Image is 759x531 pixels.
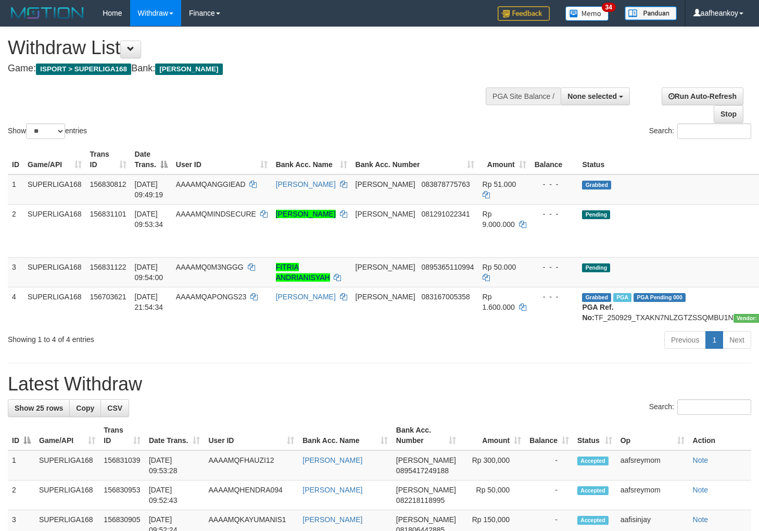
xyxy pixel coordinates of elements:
h1: Latest Withdraw [8,374,751,395]
td: SUPERLIGA168 [23,287,86,327]
th: Action [689,421,751,450]
td: aafsreymom [616,450,689,481]
a: 1 [705,331,723,349]
span: Rp 50.000 [483,263,516,271]
a: [PERSON_NAME] [302,515,362,524]
div: - - - [535,209,574,219]
a: Note [693,515,709,524]
span: Copy 083167005358 to clipboard [421,293,470,301]
td: - [525,481,573,510]
td: SUPERLIGA168 [23,257,86,287]
span: Copy 0895365110994 to clipboard [421,263,474,271]
a: CSV [100,399,129,417]
span: [PERSON_NAME] [356,293,415,301]
td: SUPERLIGA168 [23,204,86,257]
h4: Game: Bank: [8,64,496,74]
span: 156831122 [90,263,126,271]
a: [PERSON_NAME] [276,293,336,301]
img: panduan.png [625,6,677,20]
a: Copy [69,399,101,417]
span: Grabbed [582,181,611,189]
th: ID: activate to sort column descending [8,421,35,450]
select: Showentries [26,123,65,139]
td: SUPERLIGA168 [35,450,99,481]
span: [DATE] 09:49:19 [135,180,163,199]
a: [PERSON_NAME] [276,180,336,188]
th: ID [8,145,23,174]
span: 156831101 [90,210,126,218]
div: - - - [535,179,574,189]
span: Accepted [577,486,609,495]
span: [PERSON_NAME] [356,210,415,218]
span: [DATE] 09:54:00 [135,263,163,282]
td: SUPERLIGA168 [35,481,99,510]
td: 156830953 [99,481,145,510]
span: [PERSON_NAME] [396,456,456,464]
th: Game/API: activate to sort column ascending [23,145,86,174]
img: Feedback.jpg [498,6,550,21]
th: Bank Acc. Name: activate to sort column ascending [298,421,392,450]
input: Search: [677,399,751,415]
a: FITRIA ANDRIANISYAH [276,263,330,282]
span: Rp 9.000.000 [483,210,515,229]
td: SUPERLIGA168 [23,174,86,205]
span: Copy 0895417249188 to clipboard [396,466,449,475]
td: 4 [8,287,23,327]
th: Amount: activate to sort column ascending [478,145,530,174]
img: Button%20Memo.svg [565,6,609,21]
td: 1 [8,450,35,481]
div: - - - [535,292,574,302]
span: ISPORT > SUPERLIGA168 [36,64,131,75]
a: [PERSON_NAME] [276,210,336,218]
span: Copy [76,404,94,412]
span: Copy 082218118995 to clipboard [396,496,445,504]
span: Rp 1.600.000 [483,293,515,311]
label: Search: [649,123,751,139]
th: Bank Acc. Number: activate to sort column ascending [351,145,478,174]
span: [PERSON_NAME] [356,180,415,188]
th: Status: activate to sort column ascending [573,421,616,450]
th: Amount: activate to sort column ascending [460,421,525,450]
a: Note [693,486,709,494]
span: AAAAMQ0M3NGGG [176,263,244,271]
span: Marked by aafchhiseyha [613,293,631,302]
span: 156830812 [90,180,126,188]
th: Balance: activate to sort column ascending [525,421,573,450]
span: None selected [567,92,617,100]
td: 2 [8,481,35,510]
td: 1 [8,174,23,205]
a: Stop [714,105,743,123]
a: Previous [664,331,706,349]
span: Pending [582,263,610,272]
span: [PERSON_NAME] [396,486,456,494]
th: Game/API: activate to sort column ascending [35,421,99,450]
th: Date Trans.: activate to sort column ascending [145,421,205,450]
span: Pending [582,210,610,219]
td: [DATE] 09:52:43 [145,481,205,510]
label: Search: [649,399,751,415]
span: [PERSON_NAME] [356,263,415,271]
button: None selected [561,87,630,105]
th: Bank Acc. Name: activate to sort column ascending [272,145,351,174]
span: [PERSON_NAME] [155,64,222,75]
span: AAAAMQANGGIEAD [176,180,246,188]
th: Trans ID: activate to sort column ascending [86,145,131,174]
a: Run Auto-Refresh [662,87,743,105]
img: MOTION_logo.png [8,5,87,21]
span: Show 25 rows [15,404,63,412]
span: Grabbed [582,293,611,302]
th: Trans ID: activate to sort column ascending [99,421,145,450]
div: - - - [535,262,574,272]
span: Copy 083878775763 to clipboard [421,180,470,188]
label: Show entries [8,123,87,139]
div: PGA Site Balance / [486,87,561,105]
td: AAAAMQFHAUZI12 [204,450,298,481]
span: AAAAMQMINDSECURE [176,210,256,218]
span: PGA Pending [634,293,686,302]
th: Bank Acc. Number: activate to sort column ascending [392,421,460,450]
th: User ID: activate to sort column ascending [204,421,298,450]
span: [DATE] 09:53:34 [135,210,163,229]
div: Showing 1 to 4 of 4 entries [8,330,309,345]
th: Date Trans.: activate to sort column descending [131,145,172,174]
td: Rp 300,000 [460,450,525,481]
